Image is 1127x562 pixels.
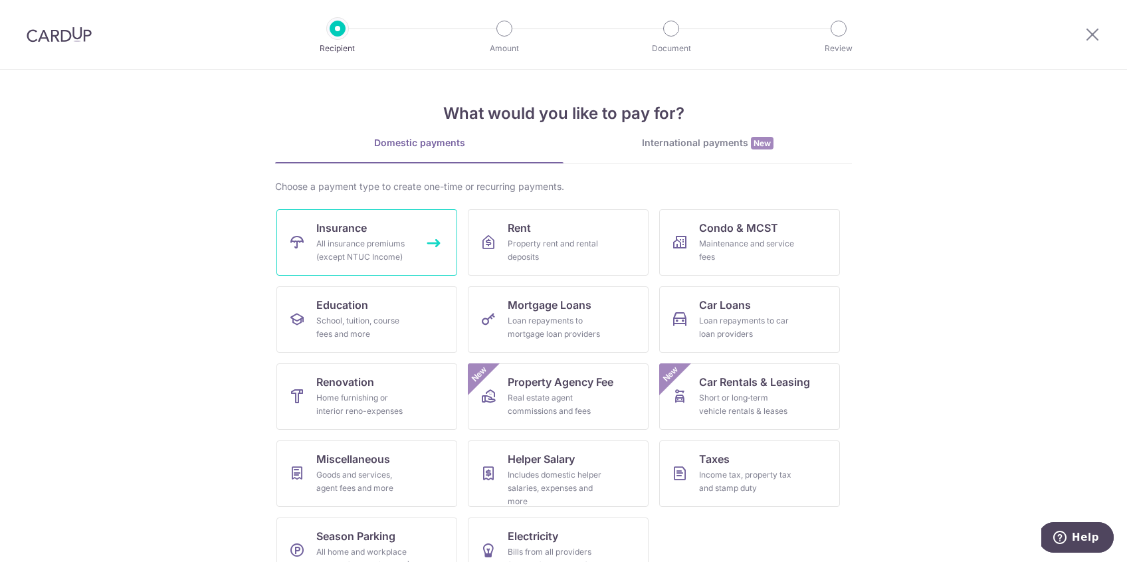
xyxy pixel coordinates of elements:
[316,528,395,544] span: Season Parking
[508,314,603,341] div: Loan repayments to mortgage loan providers
[789,42,888,55] p: Review
[699,468,795,495] div: Income tax, property tax and stamp duty
[751,137,773,149] span: New
[699,374,810,390] span: Car Rentals & Leasing
[508,237,603,264] div: Property rent and rental deposits
[699,237,795,264] div: Maintenance and service fees
[659,363,840,430] a: Car Rentals & LeasingShort or long‑term vehicle rentals & leasesNew
[468,286,649,353] a: Mortgage LoansLoan repayments to mortgage loan providers
[275,180,852,193] div: Choose a payment type to create one-time or recurring payments.
[31,9,58,21] span: Help
[316,374,374,390] span: Renovation
[275,102,852,126] h4: What would you like to pay for?
[508,391,603,418] div: Real estate agent commissions and fees
[27,27,92,43] img: CardUp
[455,42,554,55] p: Amount
[275,136,563,149] div: Domestic payments
[508,528,558,544] span: Electricity
[660,363,682,385] span: New
[468,209,649,276] a: RentProperty rent and rental deposits
[699,220,778,236] span: Condo & MCST
[316,451,390,467] span: Miscellaneous
[288,42,387,55] p: Recipient
[316,314,412,341] div: School, tuition, course fees and more
[563,136,852,150] div: International payments
[316,237,412,264] div: All insurance premiums (except NTUC Income)
[508,220,531,236] span: Rent
[276,209,457,276] a: InsuranceAll insurance premiums (except NTUC Income)
[659,209,840,276] a: Condo & MCSTMaintenance and service fees
[276,440,457,507] a: MiscellaneousGoods and services, agent fees and more
[659,286,840,353] a: Car LoansLoan repayments to car loan providers
[316,468,412,495] div: Goods and services, agent fees and more
[699,451,730,467] span: Taxes
[508,297,591,313] span: Mortgage Loans
[468,363,490,385] span: New
[316,391,412,418] div: Home furnishing or interior reno-expenses
[699,391,795,418] div: Short or long‑term vehicle rentals & leases
[316,220,367,236] span: Insurance
[316,297,368,313] span: Education
[699,297,751,313] span: Car Loans
[468,363,649,430] a: Property Agency FeeReal estate agent commissions and feesNew
[276,363,457,430] a: RenovationHome furnishing or interior reno-expenses
[276,286,457,353] a: EducationSchool, tuition, course fees and more
[1041,522,1114,555] iframe: Opens a widget where you can find more information
[468,440,649,507] a: Helper SalaryIncludes domestic helper salaries, expenses and more
[622,42,720,55] p: Document
[659,440,840,507] a: TaxesIncome tax, property tax and stamp duty
[508,468,603,508] div: Includes domestic helper salaries, expenses and more
[508,374,613,390] span: Property Agency Fee
[508,451,575,467] span: Helper Salary
[699,314,795,341] div: Loan repayments to car loan providers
